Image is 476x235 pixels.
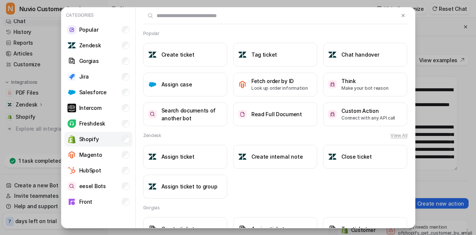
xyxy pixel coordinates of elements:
[328,225,337,233] img: Tag ticket
[79,57,99,65] p: Gorgias
[238,110,247,118] img: Read Full Document
[233,43,317,67] button: Tag ticketTag ticket
[251,153,303,161] h3: Create internal note
[328,152,337,161] img: Close ticket
[251,77,308,85] h3: Fetch order by ID
[233,73,317,96] button: Fetch order by IDFetch order by IDLook up order information
[341,85,388,92] p: Make your bot reason
[238,80,247,89] img: Fetch order by ID
[341,115,395,121] p: Connect with any API call
[161,225,194,233] h3: Create ticket
[238,50,247,59] img: Tag ticket
[64,10,132,20] p: Categories
[238,225,247,233] img: Assign ticket
[251,110,302,118] h3: Read Full Document
[161,80,192,88] h3: Assign case
[148,80,157,89] img: Assign case
[251,51,277,58] h3: Tag ticket
[328,80,337,89] img: Think
[79,135,99,143] p: Shopify
[161,153,194,161] h3: Assign ticket
[79,166,101,174] p: HubSpot
[251,85,308,92] p: Look up order information
[341,107,395,115] h3: Custom Action
[323,73,407,96] button: ThinkThinkMake your bot reason
[251,225,284,233] h3: Assign ticket
[323,145,407,169] button: Close ticketClose ticket
[161,107,222,122] h3: Search documents of another bot
[143,30,160,37] h2: Popular
[79,73,89,80] p: Jira
[390,132,407,139] button: View All
[143,145,227,169] button: Assign ticketAssign ticket
[148,152,157,161] img: Assign ticket
[233,145,317,169] button: Create internal noteCreate internal note
[148,110,157,118] img: Search documents of another bot
[323,43,407,67] button: Chat handoverChat handover
[79,198,93,206] p: Front
[79,41,101,49] p: Zendesk
[148,50,157,59] img: Create ticket
[341,51,379,58] h3: Chat handover
[328,110,337,118] img: Custom Action
[341,225,367,233] h3: Tag ticket
[143,132,161,139] h2: Zendesk
[233,102,317,126] button: Read Full DocumentRead Full Document
[238,152,247,161] img: Create internal note
[79,26,99,34] p: Popular
[148,182,157,191] img: Assign ticket to group
[341,77,388,85] h3: Think
[323,102,407,126] button: Custom ActionCustom ActionConnect with any API call
[161,182,218,190] h3: Assign ticket to group
[143,43,227,67] button: Create ticketCreate ticket
[79,182,106,190] p: eesel Bots
[148,225,157,233] img: Create ticket
[79,151,102,159] p: Magento
[341,153,372,161] h3: Close ticket
[143,204,160,211] h2: Gorgias
[143,102,227,126] button: Search documents of another botSearch documents of another bot
[143,175,227,199] button: Assign ticket to groupAssign ticket to group
[143,73,227,96] button: Assign caseAssign case
[79,88,107,96] p: Salesforce
[79,104,102,112] p: Intercom
[79,120,105,127] p: Freshdesk
[161,51,194,58] h3: Create ticket
[328,50,337,59] img: Chat handover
